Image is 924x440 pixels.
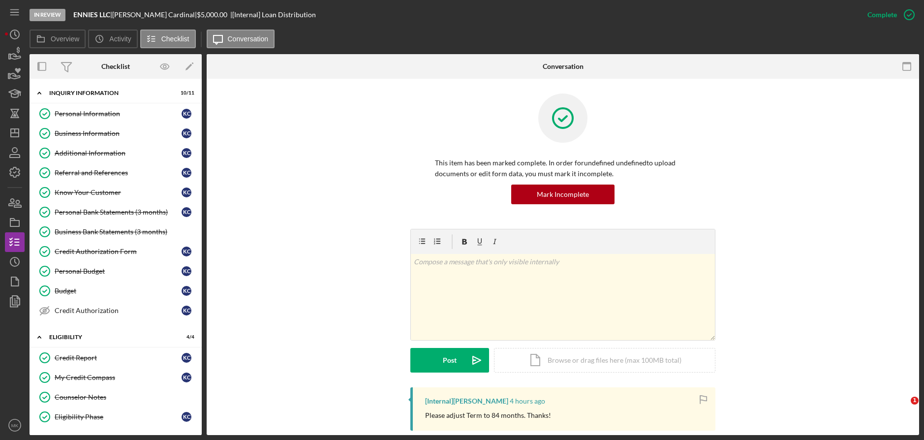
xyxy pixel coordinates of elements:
div: Eligibility Phase [55,413,182,421]
button: Overview [30,30,86,48]
div: Business Bank Statements (3 months) [55,228,196,236]
a: Know Your CustomerKC [34,183,197,202]
div: Complete [867,5,897,25]
button: Checklist [140,30,196,48]
a: Credit ReportKC [34,348,197,368]
div: Eligibility [49,334,170,340]
div: 10 / 11 [177,90,194,96]
div: K C [182,188,191,197]
div: K C [182,247,191,256]
div: K C [182,373,191,382]
a: Additional InformationKC [34,143,197,163]
div: Personal Budget [55,267,182,275]
div: K C [182,128,191,138]
a: Referral and ReferencesKC [34,163,197,183]
div: Credit Authorization Form [55,248,182,255]
div: Conversation [543,63,584,70]
div: Checklist [101,63,130,70]
p: This item has been marked complete. In order for undefined undefined to upload documents or edit ... [435,157,691,180]
div: My Credit Compass [55,374,182,381]
iframe: Intercom live chat [891,397,914,420]
div: K C [182,306,191,315]
a: Business Bank Statements (3 months) [34,222,197,242]
div: | [73,11,112,19]
label: Conversation [228,35,269,43]
time: 2025-08-27 12:28 [510,397,545,405]
button: Post [410,348,489,373]
div: In Review [30,9,65,21]
text: MK [11,423,19,428]
a: Eligibility PhaseKC [34,407,197,427]
div: K C [182,266,191,276]
a: Personal Bank Statements (3 months)KC [34,202,197,222]
button: Activity [88,30,137,48]
div: Post [443,348,457,373]
div: K C [182,286,191,296]
div: Budget [55,287,182,295]
a: Credit Authorization FormKC [34,242,197,261]
div: Personal Bank Statements (3 months) [55,208,182,216]
div: K C [182,207,191,217]
a: Credit AuthorizationKC [34,301,197,320]
div: Additional Information [55,149,182,157]
div: INQUIRY INFORMATION [49,90,170,96]
span: 1 [911,397,919,405]
a: Business InformationKC [34,124,197,143]
button: Conversation [207,30,275,48]
label: Checklist [161,35,189,43]
div: Credit Authorization [55,307,182,314]
div: Credit Report [55,354,182,362]
a: Counselor Notes [34,387,197,407]
a: BudgetKC [34,281,197,301]
div: [PERSON_NAME] Cardinal | [112,11,197,19]
button: MK [5,415,25,435]
div: K C [182,109,191,119]
label: Overview [51,35,79,43]
div: | [Internal] Loan Distribution [230,11,316,19]
div: K C [182,148,191,158]
p: Please adjust Term to 84 months. Thanks! [425,410,551,421]
div: Personal Information [55,110,182,118]
label: Activity [109,35,131,43]
div: Mark Incomplete [537,185,589,204]
a: My Credit CompassKC [34,368,197,387]
div: K C [182,412,191,422]
b: ENNIES LLC [73,10,110,19]
div: 4 / 4 [177,334,194,340]
div: [Internal] [PERSON_NAME] [425,397,508,405]
div: $5,000.00 [197,11,230,19]
div: Counselor Notes [55,393,196,401]
div: K C [182,353,191,363]
button: Mark Incomplete [511,185,615,204]
a: Personal BudgetKC [34,261,197,281]
div: K C [182,168,191,178]
div: Referral and References [55,169,182,177]
button: Complete [858,5,919,25]
a: Personal InformationKC [34,104,197,124]
div: Business Information [55,129,182,137]
div: Know Your Customer [55,189,182,196]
